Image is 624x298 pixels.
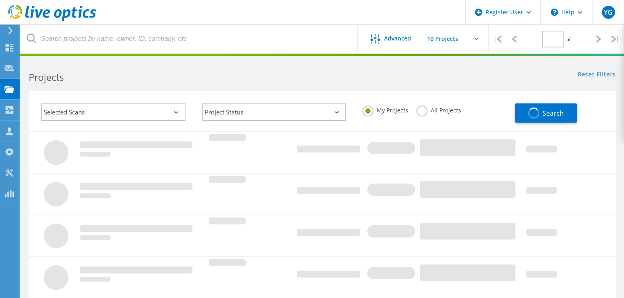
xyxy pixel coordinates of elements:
[551,9,558,16] svg: \n
[41,103,185,121] div: Selected Scans
[20,25,358,53] input: Search projects by name, owner, ID, company, etc
[29,71,64,84] b: Projects
[515,103,577,123] button: Search
[202,103,346,121] div: Project Status
[362,105,408,113] label: My Projects
[604,9,613,16] span: YG
[578,72,616,78] a: Reset Filters
[416,105,461,113] label: All Projects
[384,36,411,41] span: Advanced
[8,17,96,23] a: Live Optics Dashboard
[489,25,506,54] div: |
[607,25,624,54] div: |
[566,36,571,43] span: of
[543,109,564,118] span: Search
